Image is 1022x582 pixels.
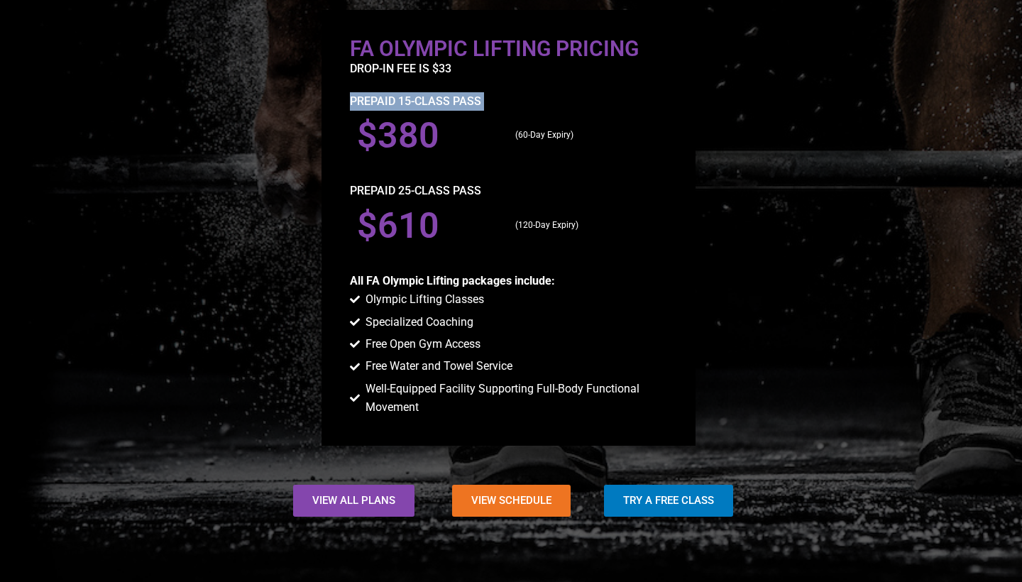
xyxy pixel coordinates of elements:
a: Try a Free Class [604,485,733,517]
span: Free Open Gym Access [362,335,480,353]
span: Free Water and Towel Service [362,357,512,375]
a: View All Plans [293,485,414,517]
p: PREPAID 15-CLASS PASs [350,92,668,111]
span: Olympic Lifting Classes [362,290,484,309]
b: All FA Olympic Lifting packages include: [350,274,555,287]
h2: FA Olympic Lifting Pricing [350,38,668,60]
span: View Schedule [471,495,551,506]
span: Specialized Coaching [362,313,473,331]
span: Well-Equipped Facility Supporting Full-Body Functional Movement [362,380,667,417]
span: View All Plans [312,495,395,506]
p: drop-in fee is $33 [350,60,668,78]
span: Try a Free Class [623,495,714,506]
p: (60-Day Expiry) [515,128,660,143]
a: View Schedule [452,485,571,517]
h3: $610 [357,208,502,243]
p: (120-Day Expiry) [515,219,660,233]
p: Prepaid 25-Class Pass [350,182,668,200]
h3: $380 [357,118,502,153]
